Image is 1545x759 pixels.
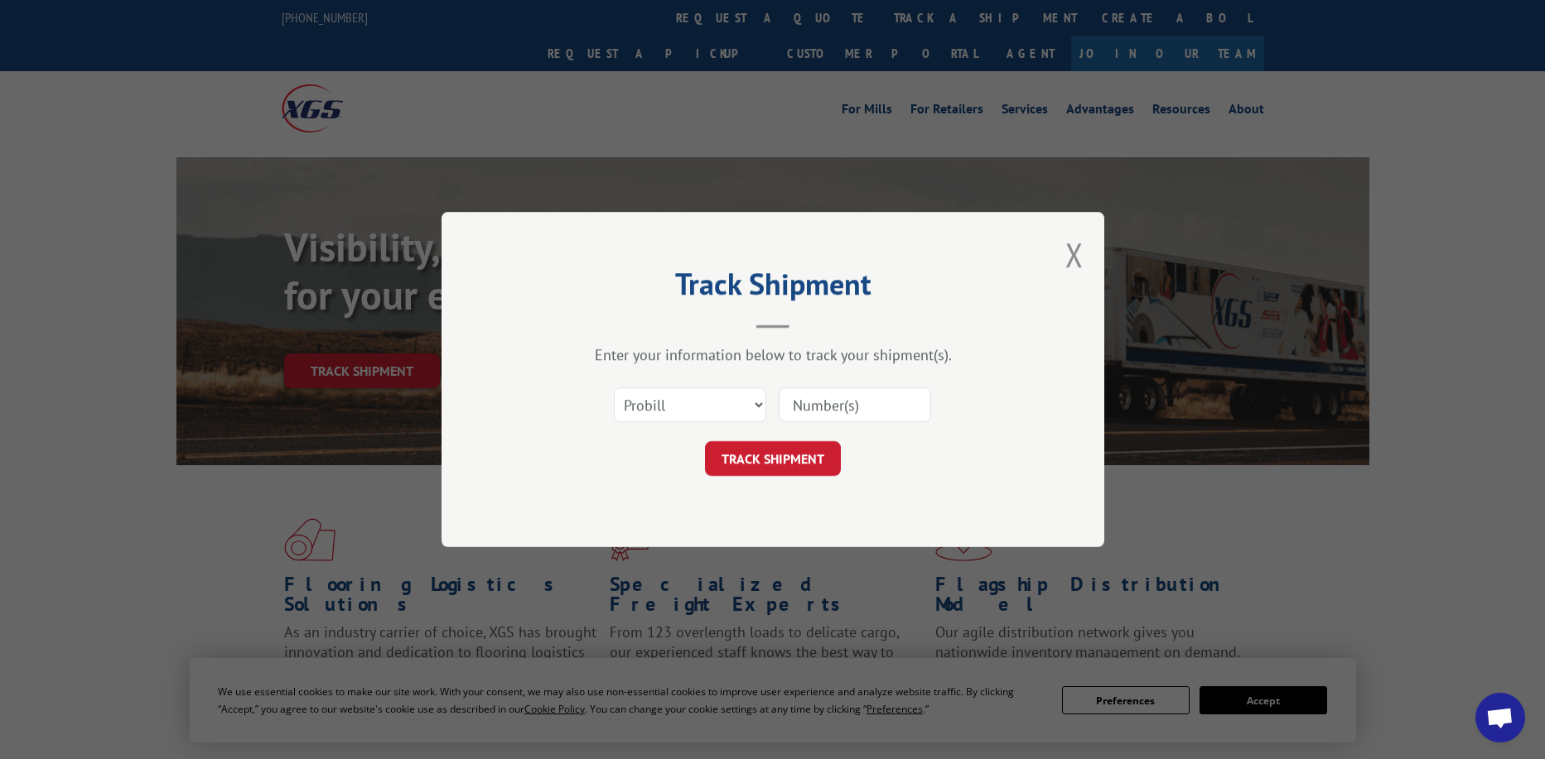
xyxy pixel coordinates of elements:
[705,441,841,476] button: TRACK SHIPMENT
[1065,233,1084,276] button: Close modal
[524,345,1021,364] div: Enter your information below to track your shipment(s).
[779,387,931,422] input: Number(s)
[524,272,1021,304] h2: Track Shipment
[1475,693,1525,742] div: Open chat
